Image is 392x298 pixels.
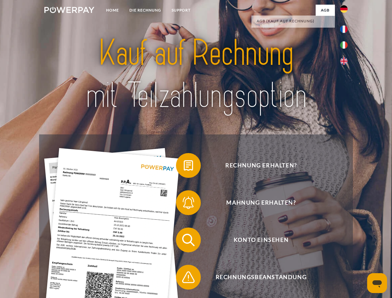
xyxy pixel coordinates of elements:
[166,5,196,16] a: SUPPORT
[181,232,196,248] img: qb_search.svg
[340,25,348,33] img: fr
[181,158,196,173] img: qb_bill.svg
[340,5,348,13] img: de
[44,7,94,13] img: logo-powerpay-white.svg
[316,5,335,16] a: agb
[181,195,196,210] img: qb_bell.svg
[185,265,337,290] span: Rechnungsbeanstandung
[251,16,335,27] a: AGB (Kauf auf Rechnung)
[251,27,335,38] a: AGB (Kreditkonto/Teilzahlung)
[367,273,387,293] iframe: Schaltfläche zum Öffnen des Messaging-Fensters
[176,190,337,215] button: Mahnung erhalten?
[124,5,166,16] a: DIE RECHNUNG
[185,228,337,252] span: Konto einsehen
[101,5,124,16] a: Home
[176,153,337,178] button: Rechnung erhalten?
[185,153,337,178] span: Rechnung erhalten?
[176,265,337,290] button: Rechnungsbeanstandung
[181,269,196,285] img: qb_warning.svg
[59,30,333,119] img: title-powerpay_de.svg
[340,57,348,65] img: en
[340,41,348,49] img: it
[185,190,337,215] span: Mahnung erhalten?
[176,228,337,252] button: Konto einsehen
